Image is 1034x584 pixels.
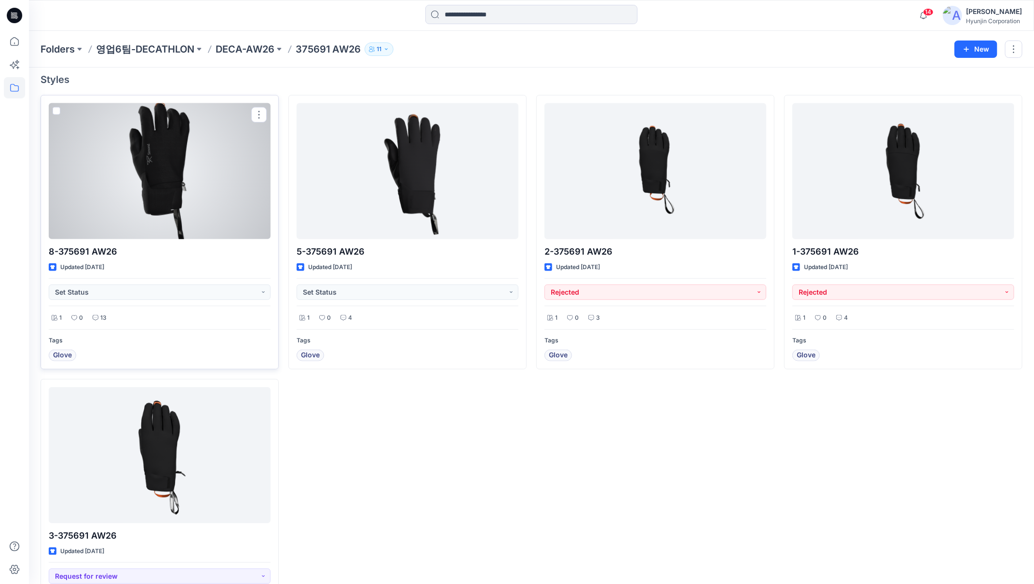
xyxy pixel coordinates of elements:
[308,262,352,272] p: Updated [DATE]
[53,350,72,361] span: Glove
[797,350,816,361] span: Glove
[41,42,75,56] a: Folders
[596,313,600,323] p: 3
[544,103,766,240] a: 2-375691 AW26
[49,103,271,240] a: 8-375691 AW26
[365,42,394,56] button: 11
[297,336,518,346] p: Tags
[60,546,104,557] p: Updated [DATE]
[803,313,805,323] p: 1
[297,103,518,240] a: 5-375691 AW26
[49,387,271,524] a: 3-375691 AW26
[943,6,962,25] img: avatar
[544,336,766,346] p: Tags
[844,313,848,323] p: 4
[327,313,331,323] p: 0
[216,42,274,56] a: DECA-AW26
[792,245,1014,258] p: 1-375691 AW26
[79,313,83,323] p: 0
[60,262,104,272] p: Updated [DATE]
[804,262,848,272] p: Updated [DATE]
[307,313,310,323] p: 1
[549,350,568,361] span: Glove
[792,103,1014,240] a: 1-375691 AW26
[41,74,1022,85] h4: Styles
[296,42,361,56] p: 375691 AW26
[555,313,558,323] p: 1
[575,313,579,323] p: 0
[49,529,271,543] p: 3-375691 AW26
[377,44,381,54] p: 11
[544,245,766,258] p: 2-375691 AW26
[297,245,518,258] p: 5-375691 AW26
[923,8,934,16] span: 14
[49,336,271,346] p: Tags
[556,262,600,272] p: Updated [DATE]
[792,336,1014,346] p: Tags
[59,313,62,323] p: 1
[954,41,997,58] button: New
[823,313,827,323] p: 0
[966,6,1022,17] div: [PERSON_NAME]
[348,313,352,323] p: 4
[49,245,271,258] p: 8-375691 AW26
[100,313,107,323] p: 13
[966,17,1022,25] div: Hyunjin Corporation
[96,42,194,56] a: 영업6팀-DECATHLON
[301,350,320,361] span: Glove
